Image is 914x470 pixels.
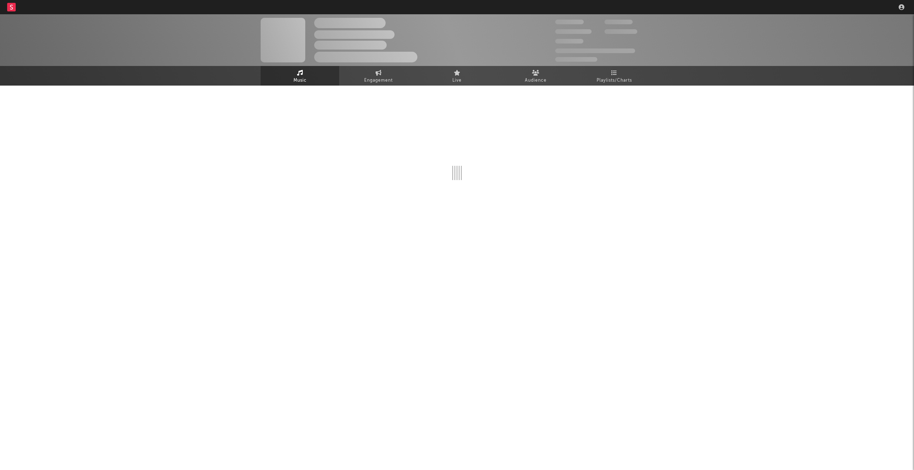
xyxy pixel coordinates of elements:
[555,20,584,24] span: 300,000
[418,66,496,86] a: Live
[604,20,633,24] span: 100,000
[364,76,393,85] span: Engagement
[604,29,637,34] span: 1,000,000
[555,57,597,62] span: Jump Score: 85.0
[496,66,575,86] a: Audience
[555,29,592,34] span: 50,000,000
[339,66,418,86] a: Engagement
[525,76,547,85] span: Audience
[452,76,462,85] span: Live
[575,66,653,86] a: Playlists/Charts
[555,48,635,53] span: 50,000,000 Monthly Listeners
[555,39,583,44] span: 100,000
[597,76,632,85] span: Playlists/Charts
[293,76,307,85] span: Music
[261,66,339,86] a: Music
